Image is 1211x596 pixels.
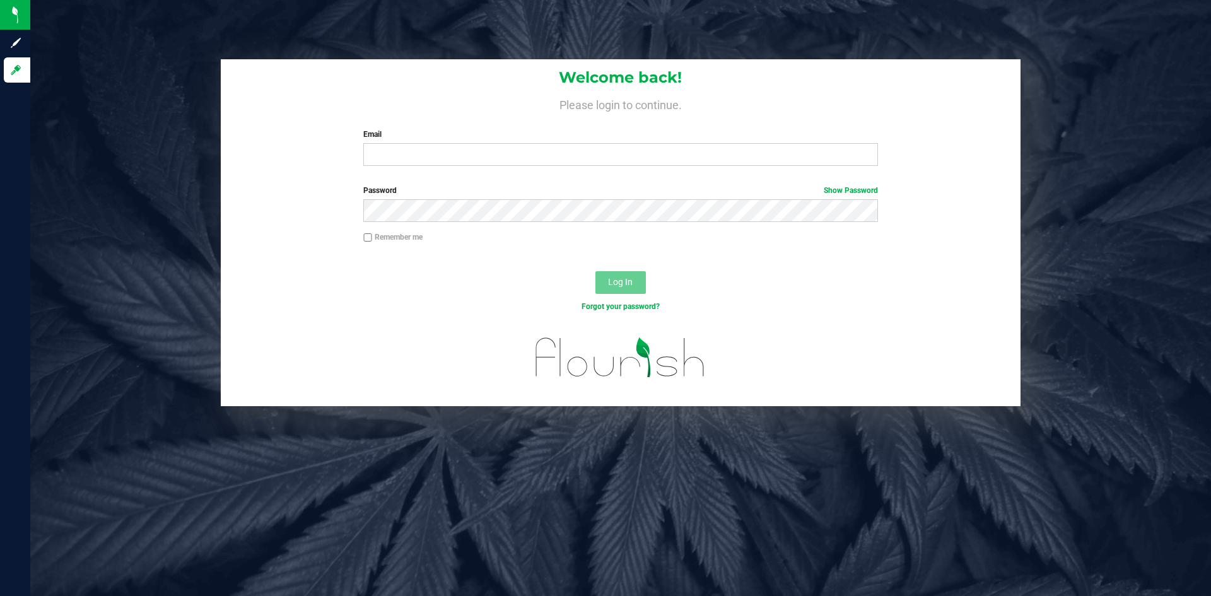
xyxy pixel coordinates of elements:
[221,69,1021,86] h1: Welcome back!
[582,302,660,311] a: Forgot your password?
[221,96,1021,111] h4: Please login to continue.
[363,129,877,140] label: Email
[824,186,878,195] a: Show Password
[9,64,22,76] inline-svg: Log in
[363,186,397,195] span: Password
[520,325,720,390] img: flourish_logo.svg
[363,231,423,243] label: Remember me
[9,37,22,49] inline-svg: Sign up
[595,271,646,294] button: Log In
[363,233,372,242] input: Remember me
[608,277,633,287] span: Log In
